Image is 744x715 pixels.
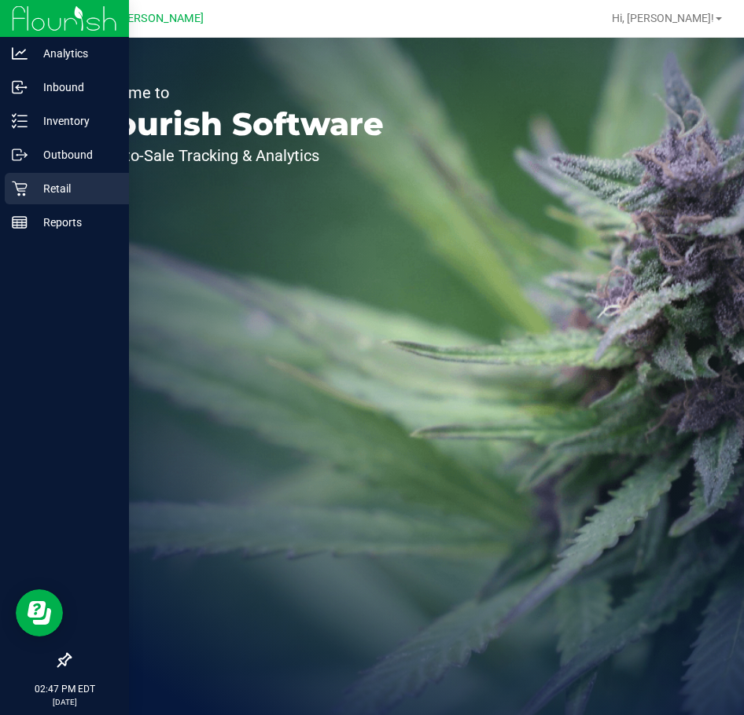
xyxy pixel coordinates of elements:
[28,44,122,63] p: Analytics
[28,112,122,130] p: Inventory
[28,78,122,97] p: Inbound
[12,46,28,61] inline-svg: Analytics
[16,589,63,636] iframe: Resource center
[7,682,122,696] p: 02:47 PM EDT
[85,148,384,163] p: Seed-to-Sale Tracking & Analytics
[85,85,384,101] p: Welcome to
[28,145,122,164] p: Outbound
[117,12,204,25] span: [PERSON_NAME]
[28,213,122,232] p: Reports
[7,696,122,708] p: [DATE]
[12,113,28,129] inline-svg: Inventory
[28,179,122,198] p: Retail
[12,181,28,196] inline-svg: Retail
[12,147,28,163] inline-svg: Outbound
[612,12,714,24] span: Hi, [PERSON_NAME]!
[12,214,28,230] inline-svg: Reports
[12,79,28,95] inline-svg: Inbound
[85,108,384,140] p: Flourish Software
